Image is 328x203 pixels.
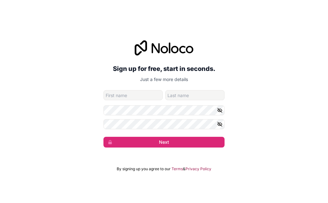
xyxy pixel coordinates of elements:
input: family-name [165,90,225,100]
a: Privacy Policy [185,166,211,171]
input: given-name [103,90,163,100]
button: Next [103,137,225,148]
p: Just a few more details [103,76,225,83]
a: Terms [172,166,183,171]
input: Confirm password [103,119,225,129]
span: By signing up you agree to our [117,166,171,171]
input: Password [103,105,225,115]
h2: Sign up for free, start in seconds. [103,63,225,74]
span: & [183,166,185,171]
